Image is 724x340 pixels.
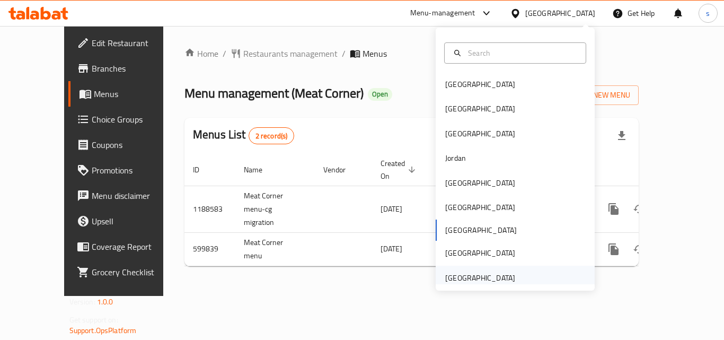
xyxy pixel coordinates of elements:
span: Choice Groups [92,113,176,126]
span: [DATE] [381,242,402,256]
span: Upsell [92,215,176,228]
td: 1188583 [184,186,235,232]
h2: Menus List [193,127,294,144]
span: Menu management ( Meat Corner ) [184,81,364,105]
a: Menus [68,81,185,107]
span: s [706,7,710,19]
li: / [342,47,346,60]
div: [GEOGRAPHIC_DATA] [445,79,515,90]
nav: breadcrumb [184,47,639,60]
div: Total records count [249,127,295,144]
div: [GEOGRAPHIC_DATA] [445,128,515,140]
a: Home [184,47,218,60]
div: [GEOGRAPHIC_DATA] [445,202,515,213]
a: Upsell [68,208,185,234]
a: Menu disclaimer [68,183,185,208]
a: Support.OpsPlatform [69,324,137,337]
span: [DATE] [381,202,402,216]
button: Add New Menu [557,85,639,105]
span: Branches [92,62,176,75]
button: Change Status [626,196,652,222]
span: Open [368,90,392,99]
span: Menu disclaimer [92,189,176,202]
span: Edit Restaurant [92,37,176,49]
a: Restaurants management [231,47,338,60]
button: more [601,196,626,222]
div: Open [368,88,392,101]
td: Meat Corner menu [235,232,315,266]
span: Menus [94,88,176,100]
span: Menus [363,47,387,60]
div: Jordan [445,152,466,164]
span: Coverage Report [92,240,176,253]
input: Search [464,47,579,59]
span: Promotions [92,164,176,177]
div: Menu-management [410,7,475,20]
li: / [223,47,226,60]
span: 2 record(s) [249,131,294,141]
span: Get support on: [69,313,118,327]
button: Change Status [626,237,652,262]
a: Coupons [68,132,185,158]
div: [GEOGRAPHIC_DATA] [445,177,515,189]
span: Version: [69,295,95,309]
span: Grocery Checklist [92,266,176,278]
span: Vendor [323,163,359,176]
a: Coverage Report [68,234,185,259]
span: ID [193,163,213,176]
span: Coupons [92,138,176,151]
button: more [601,237,626,262]
div: [GEOGRAPHIC_DATA] [525,7,595,19]
a: Choice Groups [68,107,185,132]
a: Edit Restaurant [68,30,185,56]
a: Promotions [68,158,185,183]
a: Grocery Checklist [68,259,185,285]
span: Created On [381,157,419,182]
div: Export file [609,123,634,149]
span: 1.0.0 [97,295,113,309]
a: Branches [68,56,185,81]
div: [GEOGRAPHIC_DATA] [445,247,515,259]
td: 599839 [184,232,235,266]
td: Meat Corner menu-cg migration [235,186,315,232]
span: Restaurants management [243,47,338,60]
span: Name [244,163,276,176]
div: [GEOGRAPHIC_DATA] [445,103,515,115]
span: Add New Menu [565,89,630,102]
div: [GEOGRAPHIC_DATA] [445,272,515,284]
